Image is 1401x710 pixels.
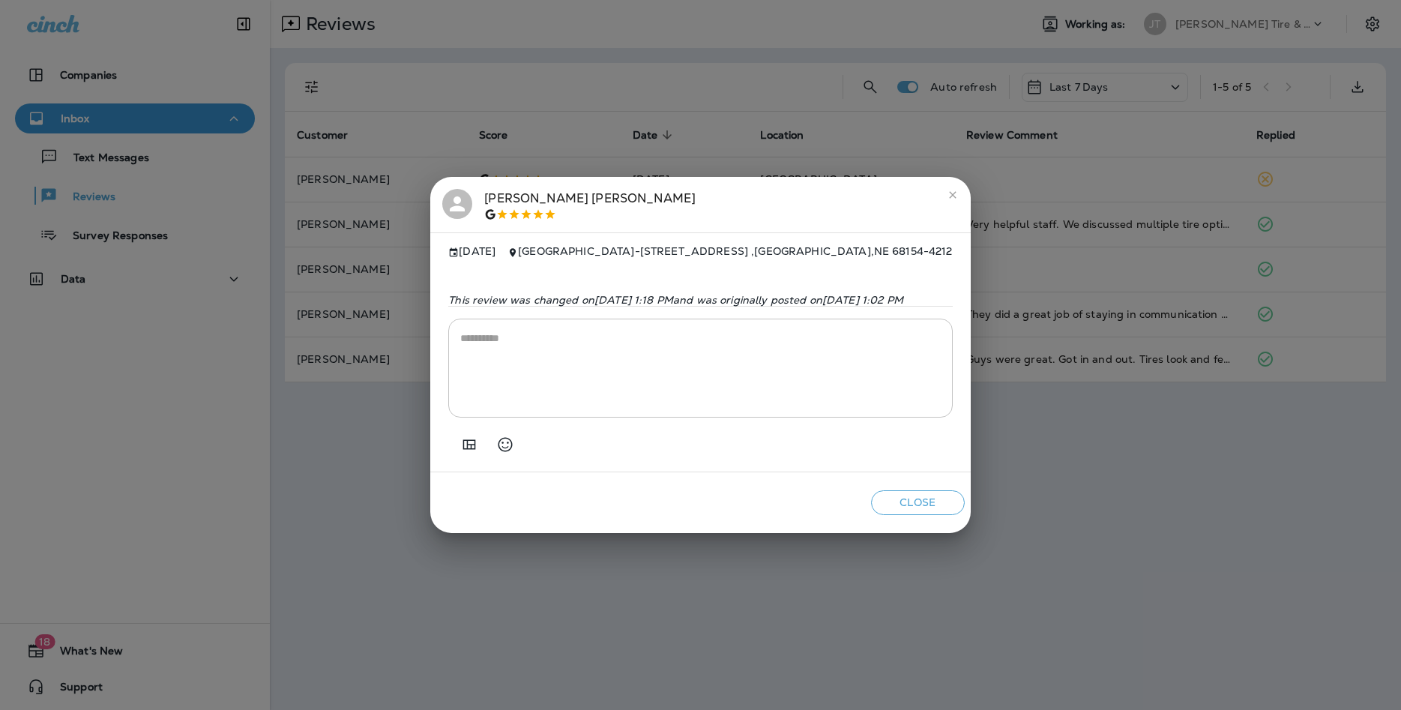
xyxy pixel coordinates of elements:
[490,430,520,460] button: Select an emoji
[871,490,965,515] button: Close
[518,244,952,258] span: [GEOGRAPHIC_DATA] - [STREET_ADDRESS] , [GEOGRAPHIC_DATA] , NE 68154-4212
[448,245,495,258] span: [DATE]
[484,189,696,220] div: [PERSON_NAME] [PERSON_NAME]
[673,293,903,307] span: and was originally posted on [DATE] 1:02 PM
[448,294,952,306] p: This review was changed on [DATE] 1:18 PM
[454,430,484,460] button: Add in a premade template
[941,183,965,207] button: close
